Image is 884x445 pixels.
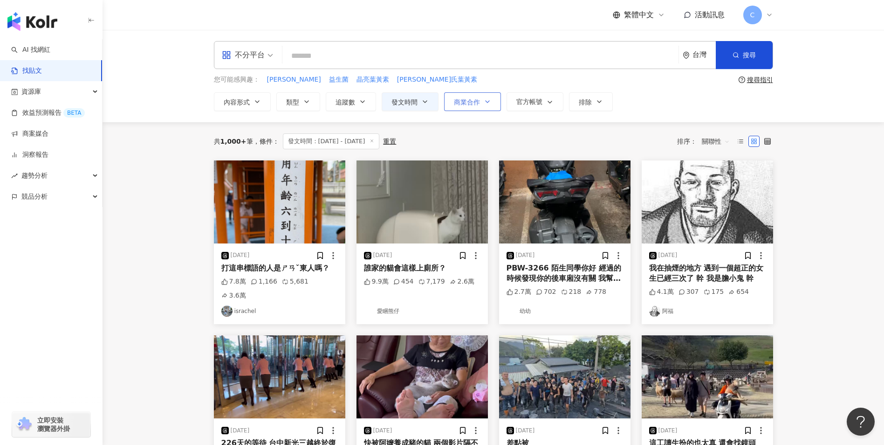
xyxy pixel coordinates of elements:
[283,133,380,149] span: 發文時間：[DATE] - [DATE]
[15,417,33,432] img: chrome extension
[373,251,392,259] div: [DATE]
[222,48,265,63] div: 不分平台
[642,160,773,243] img: post-image
[221,291,246,300] div: 3.6萬
[847,408,875,436] iframe: Help Scout Beacon - Open
[678,287,699,297] div: 307
[393,277,414,286] div: 454
[336,98,355,106] span: 追蹤數
[702,134,730,149] span: 關聯性
[418,277,445,286] div: 7,179
[579,98,592,106] span: 排除
[11,129,48,139] a: 商案媒合
[364,306,375,317] img: KOL Avatar
[747,76,773,83] div: 搜尋指引
[364,263,480,273] div: 誰家的貓會這樣上廁所？
[658,427,678,435] div: [DATE]
[499,160,630,243] img: post-image
[507,306,518,317] img: KOL Avatar
[221,306,233,317] img: KOL Avatar
[214,138,253,145] div: 共 筆
[11,173,18,179] span: rise
[251,277,277,286] div: 1,166
[586,287,606,297] div: 778
[750,10,755,20] span: C
[507,287,531,297] div: 2.7萬
[569,92,613,111] button: 排除
[221,306,338,317] a: KOL Avatarisrachel
[21,186,48,207] span: 競品分析
[11,150,48,160] a: 洞察報告
[516,98,542,105] span: 官方帳號
[444,92,501,111] button: 商業合作
[11,66,42,76] a: 找貼文
[326,92,376,111] button: 追蹤數
[214,92,271,111] button: 內容形式
[516,251,535,259] div: [DATE]
[329,75,349,84] span: 益生菌
[683,52,690,59] span: environment
[11,45,50,55] a: searchAI 找網紅
[728,287,749,297] div: 654
[649,263,766,284] div: 我在抽煙的地方 遇到一個超正的女生已經三次了 幹 我是膽小鬼 幹
[507,92,563,111] button: 官方帳號
[364,277,389,286] div: 9.9萬
[11,108,85,118] a: 效益預測報告BETA
[267,75,322,85] button: [PERSON_NAME]
[373,427,392,435] div: [DATE]
[12,412,90,437] a: chrome extension立即安裝 瀏覽器外掛
[649,287,674,297] div: 4.1萬
[286,98,299,106] span: 類型
[276,92,320,111] button: 類型
[221,277,246,286] div: 7.8萬
[356,335,488,418] img: post-image
[507,263,623,284] div: PBW-3266 陌生同學你好 經過的時候發現你的後車廂沒有關 我幫你把它蓋起來 錄影存證一下 我沒有翻你的車廂 就關起來而已👍🏻
[220,138,247,145] span: 1,000+
[214,335,345,418] img: post-image
[231,427,250,435] div: [DATE]
[382,92,439,111] button: 發文時間
[267,75,321,84] span: [PERSON_NAME]
[329,75,349,85] button: 益生菌
[364,306,480,317] a: KOL Avatar愛睏熊仔
[282,277,308,286] div: 5,681
[356,75,390,85] button: 晶亮葉黃素
[561,287,582,297] div: 218
[221,263,338,273] div: 打這串標語的人是ㄕㄢˇ東人嗎？
[356,160,488,243] img: post-image
[642,335,773,418] img: post-image
[37,416,70,433] span: 立即安裝 瀏覽器外掛
[21,81,41,102] span: 資源庫
[624,10,654,20] span: 繁體中文
[214,160,345,243] img: post-image
[391,98,418,106] span: 發文時間
[695,10,725,19] span: 活動訊息
[716,41,773,69] button: 搜尋
[253,138,279,145] span: 條件 ：
[516,427,535,435] div: [DATE]
[7,12,57,31] img: logo
[507,306,623,317] a: KOL Avatar幼幼
[222,50,231,60] span: appstore
[383,138,396,145] div: 重置
[397,75,478,85] button: [PERSON_NAME]氏葉黃素
[743,51,756,59] span: 搜尋
[214,75,260,84] span: 您可能感興趣：
[397,75,477,84] span: [PERSON_NAME]氏葉黃素
[692,51,716,59] div: 台灣
[499,335,630,418] img: post-image
[450,277,474,286] div: 2.6萬
[21,165,48,186] span: 趨勢分析
[704,287,724,297] div: 175
[231,251,250,259] div: [DATE]
[658,251,678,259] div: [DATE]
[649,306,660,317] img: KOL Avatar
[739,76,745,83] span: question-circle
[356,75,389,84] span: 晶亮葉黃素
[649,306,766,317] a: KOL Avatar阿福
[224,98,250,106] span: 內容形式
[677,134,735,149] div: 排序：
[454,98,480,106] span: 商業合作
[536,287,556,297] div: 702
